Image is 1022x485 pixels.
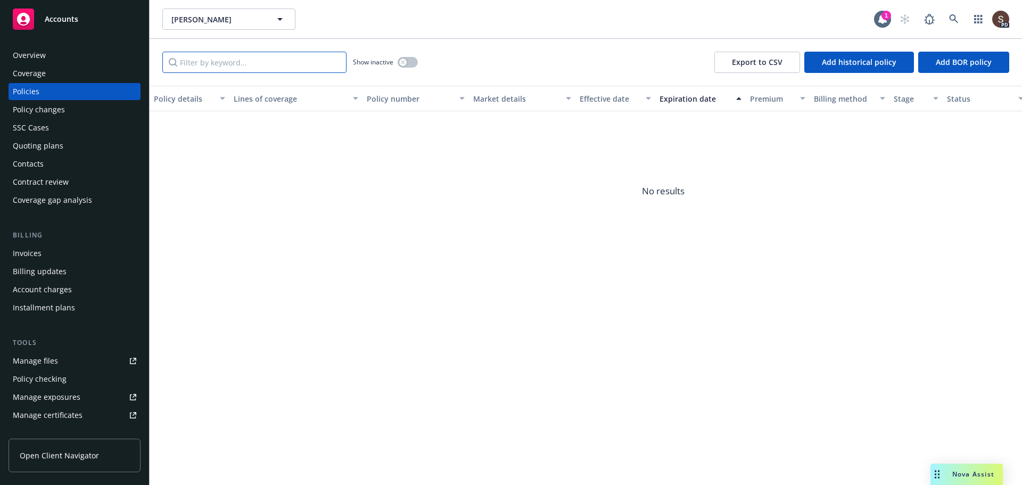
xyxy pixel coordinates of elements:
[804,52,914,73] button: Add historical policy
[154,93,213,104] div: Policy details
[13,407,83,424] div: Manage certificates
[353,57,393,67] span: Show inactive
[660,93,730,104] div: Expiration date
[750,93,794,104] div: Premium
[13,174,69,191] div: Contract review
[943,9,965,30] a: Search
[150,86,229,111] button: Policy details
[367,93,453,104] div: Policy number
[9,389,141,406] a: Manage exposures
[881,11,891,20] div: 1
[919,9,940,30] a: Report a Bug
[229,86,362,111] button: Lines of coverage
[575,86,655,111] button: Effective date
[162,9,295,30] button: [PERSON_NAME]
[894,9,916,30] a: Start snowing
[936,57,992,67] span: Add BOR policy
[930,464,944,485] div: Drag to move
[714,52,800,73] button: Export to CSV
[13,155,44,172] div: Contacts
[9,230,141,241] div: Billing
[9,299,141,316] a: Installment plans
[814,93,873,104] div: Billing method
[9,371,141,388] a: Policy checking
[13,119,49,136] div: SSC Cases
[13,352,58,369] div: Manage files
[968,9,989,30] a: Switch app
[9,4,141,34] a: Accounts
[9,407,141,424] a: Manage certificates
[894,93,927,104] div: Stage
[930,464,1003,485] button: Nova Assist
[992,11,1009,28] img: photo
[13,263,67,280] div: Billing updates
[9,47,141,64] a: Overview
[45,15,78,23] span: Accounts
[655,86,746,111] button: Expiration date
[9,174,141,191] a: Contract review
[473,93,559,104] div: Market details
[810,86,889,111] button: Billing method
[13,65,46,82] div: Coverage
[9,83,141,100] a: Policies
[9,119,141,136] a: SSC Cases
[13,299,75,316] div: Installment plans
[13,281,72,298] div: Account charges
[13,389,80,406] div: Manage exposures
[13,137,63,154] div: Quoting plans
[947,93,1012,104] div: Status
[9,281,141,298] a: Account charges
[9,352,141,369] a: Manage files
[362,86,469,111] button: Policy number
[234,93,347,104] div: Lines of coverage
[822,57,896,67] span: Add historical policy
[9,263,141,280] a: Billing updates
[9,137,141,154] a: Quoting plans
[9,245,141,262] a: Invoices
[13,101,65,118] div: Policy changes
[469,86,575,111] button: Market details
[162,52,347,73] input: Filter by keyword...
[13,83,39,100] div: Policies
[889,86,943,111] button: Stage
[20,450,99,461] span: Open Client Navigator
[918,52,1009,73] button: Add BOR policy
[13,371,67,388] div: Policy checking
[9,425,141,442] a: Manage claims
[13,192,92,209] div: Coverage gap analysis
[9,65,141,82] a: Coverage
[746,86,810,111] button: Premium
[9,101,141,118] a: Policy changes
[9,192,141,209] a: Coverage gap analysis
[13,425,67,442] div: Manage claims
[952,470,994,479] span: Nova Assist
[9,155,141,172] a: Contacts
[13,47,46,64] div: Overview
[13,245,42,262] div: Invoices
[9,338,141,348] div: Tools
[732,57,782,67] span: Export to CSV
[580,93,639,104] div: Effective date
[171,14,263,25] span: [PERSON_NAME]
